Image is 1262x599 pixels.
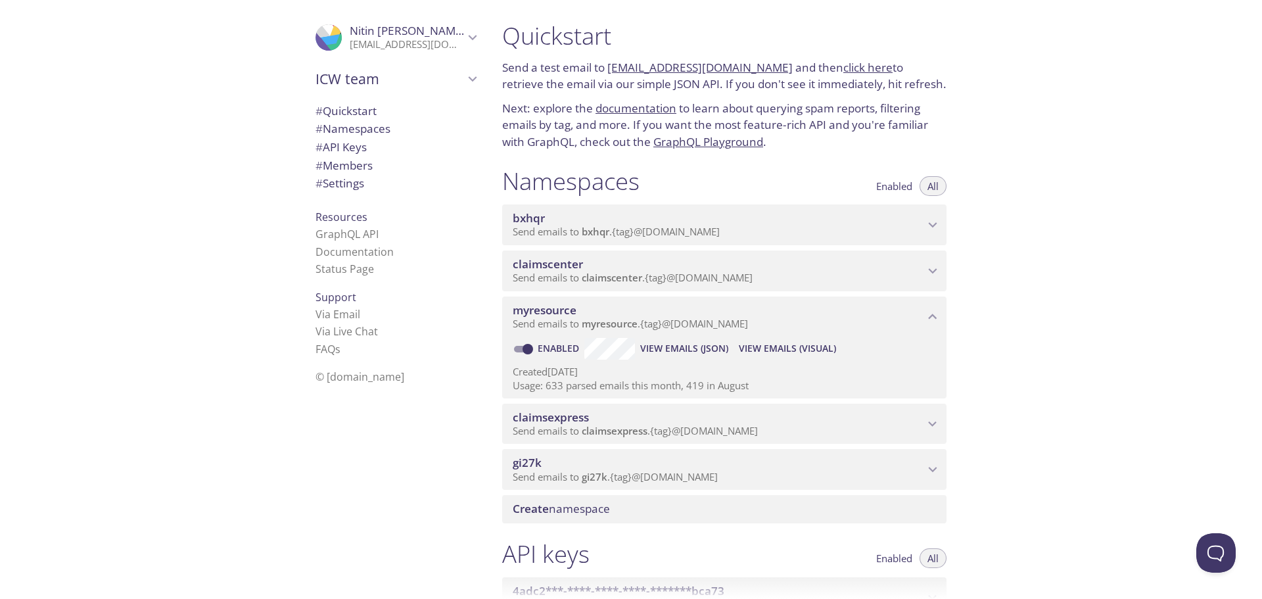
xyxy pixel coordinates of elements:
[582,317,638,330] span: myresource
[315,342,340,356] a: FAQ
[315,245,394,259] a: Documentation
[868,176,920,196] button: Enabled
[502,404,947,444] div: claimsexpress namespace
[734,338,841,359] button: View Emails (Visual)
[315,158,373,173] span: Members
[305,156,486,175] div: Members
[305,62,486,96] div: ICW team
[502,297,947,337] div: myresource namespace
[513,317,748,330] span: Send emails to . {tag} @[DOMAIN_NAME]
[582,424,647,437] span: claimsexpress
[305,174,486,193] div: Team Settings
[502,204,947,245] div: bxhqr namespace
[502,495,947,523] div: Create namespace
[653,134,763,149] a: GraphQL Playground
[305,102,486,120] div: Quickstart
[513,455,542,470] span: gi27k
[315,176,364,191] span: Settings
[582,225,609,238] span: bxhqr
[315,227,379,241] a: GraphQL API
[502,449,947,490] div: gi27k namespace
[513,225,720,238] span: Send emails to . {tag} @[DOMAIN_NAME]
[315,307,360,322] a: Via Email
[868,548,920,568] button: Enabled
[513,210,545,226] span: bxhqr
[350,23,466,38] span: Nitin [PERSON_NAME]
[502,539,590,569] h1: API keys
[502,251,947,291] div: claimscenter namespace
[305,16,486,59] div: Nitin Jindal
[315,103,377,118] span: Quickstart
[513,501,610,516] span: namespace
[607,60,793,75] a: [EMAIL_ADDRESS][DOMAIN_NAME]
[315,121,323,136] span: #
[305,120,486,138] div: Namespaces
[582,470,607,483] span: gi27k
[739,341,836,356] span: View Emails (Visual)
[502,166,640,196] h1: Namespaces
[635,338,734,359] button: View Emails (JSON)
[513,271,753,284] span: Send emails to . {tag} @[DOMAIN_NAME]
[513,256,583,272] span: claimscenter
[596,101,676,116] a: documentation
[513,302,576,318] span: myresource
[315,290,356,304] span: Support
[1196,533,1236,573] iframe: Help Scout Beacon - Open
[315,158,323,173] span: #
[513,424,758,437] span: Send emails to . {tag} @[DOMAIN_NAME]
[502,59,947,93] p: Send a test email to and then to retrieve the email via our simple JSON API. If you don't see it ...
[920,176,947,196] button: All
[502,100,947,151] p: Next: explore the to learn about querying spam reports, filtering emails by tag, and more. If you...
[513,501,549,516] span: Create
[305,138,486,156] div: API Keys
[513,470,718,483] span: Send emails to . {tag} @[DOMAIN_NAME]
[335,342,340,356] span: s
[843,60,893,75] a: click here
[920,548,947,568] button: All
[315,139,367,155] span: API Keys
[350,38,464,51] p: [EMAIL_ADDRESS][DOMAIN_NAME]
[315,139,323,155] span: #
[640,341,728,356] span: View Emails (JSON)
[315,262,374,276] a: Status Page
[582,271,642,284] span: claimscenter
[315,370,404,384] span: © [DOMAIN_NAME]
[513,410,589,425] span: claimsexpress
[315,103,323,118] span: #
[315,70,464,88] span: ICW team
[315,176,323,191] span: #
[502,21,947,51] h1: Quickstart
[315,324,378,339] a: Via Live Chat
[513,379,936,393] p: Usage: 633 parsed emails this month, 419 in August
[315,121,390,136] span: Namespaces
[513,365,936,379] p: Created [DATE]
[536,342,584,354] a: Enabled
[315,210,367,224] span: Resources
